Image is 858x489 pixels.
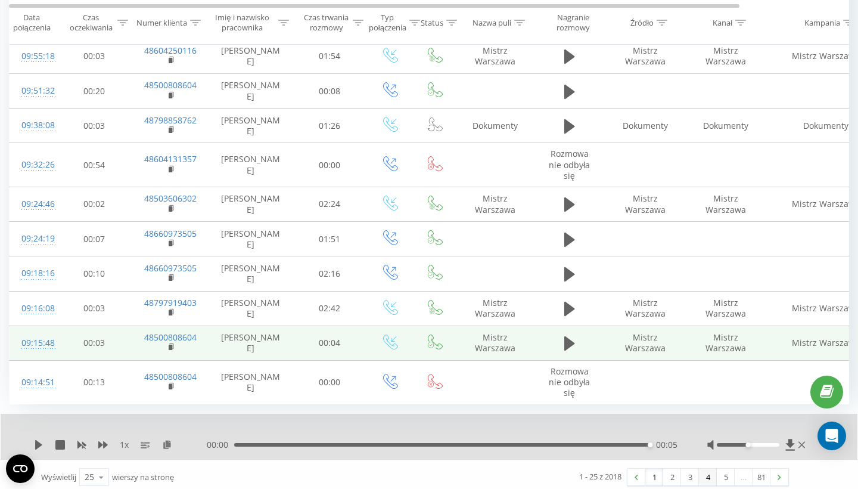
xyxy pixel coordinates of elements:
[293,143,367,187] td: 00:00
[605,187,686,221] td: Mistrz Warszawa
[369,13,406,33] div: Typ połączenia
[293,326,367,360] td: 00:04
[21,227,45,250] div: 09:24:19
[293,109,367,143] td: 01:26
[112,472,174,482] span: wierszy na stronę
[456,109,534,143] td: Dokumenty
[21,193,45,216] div: 09:24:46
[57,143,132,187] td: 00:54
[209,256,293,291] td: [PERSON_NAME]
[630,17,654,27] div: Źródło
[144,332,197,343] a: 48500808604
[57,74,132,109] td: 00:20
[57,360,132,404] td: 00:13
[85,471,94,483] div: 25
[745,442,750,447] div: Accessibility label
[293,39,367,73] td: 01:54
[605,39,686,73] td: Mistrz Warszawa
[293,222,367,256] td: 01:51
[209,360,293,404] td: [PERSON_NAME]
[209,143,293,187] td: [PERSON_NAME]
[456,326,534,360] td: Mistrz Warszawa
[456,39,534,73] td: Mistrz Warszawa
[209,39,293,73] td: [PERSON_NAME]
[699,469,717,485] a: 4
[713,17,732,27] div: Kanał
[144,193,197,204] a: 48503606302
[21,114,45,137] div: 09:38:08
[57,291,132,326] td: 00:03
[21,45,45,68] div: 09:55:18
[144,371,197,382] a: 48500808604
[21,371,45,394] div: 09:14:51
[579,471,621,482] div: 1 - 25 z 2018
[686,109,766,143] td: Dokumenty
[144,297,197,308] a: 48797919403
[207,439,234,451] span: 00:00
[753,469,770,485] a: 81
[57,39,132,73] td: 00:03
[605,326,686,360] td: Mistrz Warszawa
[144,79,197,91] a: 48500808604
[686,291,766,326] td: Mistrz Warszawa
[549,148,590,181] span: Rozmowa nie odbyła się
[686,326,766,360] td: Mistrz Warszawa
[648,442,652,447] div: Accessibility label
[293,187,367,221] td: 02:24
[41,472,76,482] span: Wyświetlij
[6,454,35,483] button: Open CMP widget
[21,79,45,103] div: 09:51:32
[421,17,443,27] div: Status
[717,469,735,485] a: 5
[209,222,293,256] td: [PERSON_NAME]
[67,13,114,33] div: Czas oczekiwania
[144,262,197,274] a: 48660973505
[605,109,686,143] td: Dokumenty
[144,114,197,126] a: 48798858762
[544,13,602,33] div: Nagranie rozmowy
[293,291,367,326] td: 02:42
[10,13,54,33] div: Data połączenia
[686,187,766,221] td: Mistrz Warszawa
[57,256,132,291] td: 00:10
[303,13,350,33] div: Czas trwania rozmowy
[293,256,367,291] td: 02:16
[57,222,132,256] td: 00:07
[456,187,534,221] td: Mistrz Warszawa
[144,228,197,239] a: 48660973505
[804,17,840,27] div: Kampania
[57,326,132,360] td: 00:03
[209,13,276,33] div: Imię i nazwisko pracownika
[57,109,132,143] td: 00:03
[144,45,197,56] a: 48604250116
[656,439,677,451] span: 00:05
[681,469,699,485] a: 3
[293,360,367,404] td: 00:00
[21,153,45,177] div: 09:32:26
[21,297,45,320] div: 09:16:08
[209,74,293,109] td: [PERSON_NAME]
[21,332,45,355] div: 09:15:48
[456,291,534,326] td: Mistrz Warszawa
[293,74,367,109] td: 00:08
[120,439,129,451] span: 1 x
[136,17,187,27] div: Numer klienta
[735,469,753,485] div: …
[605,291,686,326] td: Mistrz Warszawa
[21,262,45,285] div: 09:18:16
[57,187,132,221] td: 00:02
[209,109,293,143] td: [PERSON_NAME]
[817,422,846,450] div: Open Intercom Messenger
[663,469,681,485] a: 2
[209,326,293,360] td: [PERSON_NAME]
[209,187,293,221] td: [PERSON_NAME]
[549,366,590,398] span: Rozmowa nie odbyła się
[472,17,511,27] div: Nazwa puli
[686,39,766,73] td: Mistrz Warszawa
[209,291,293,326] td: [PERSON_NAME]
[645,469,663,485] a: 1
[144,153,197,165] a: 48604131357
